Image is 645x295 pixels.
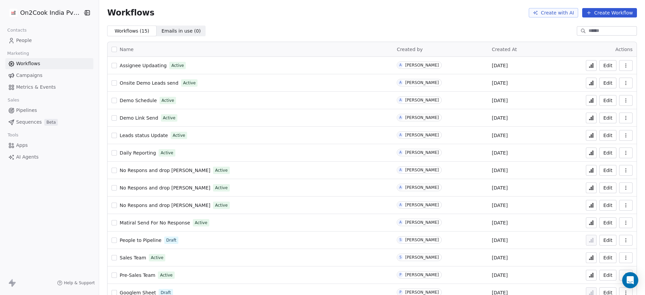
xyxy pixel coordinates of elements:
[160,272,172,278] span: Active
[162,97,174,103] span: Active
[44,119,58,126] span: Beta
[492,80,508,86] span: [DATE]
[120,202,210,209] a: No Respons and drop [PERSON_NAME]
[163,115,175,121] span: Active
[5,140,93,151] a: Apps
[161,150,173,156] span: Active
[399,167,402,173] div: A
[399,290,401,295] div: P
[492,272,508,279] span: [DATE]
[16,119,42,126] span: Sequences
[405,290,439,295] div: [PERSON_NAME]
[5,70,93,81] a: Campaigns
[405,133,439,137] div: [PERSON_NAME]
[120,98,157,103] span: Demo Schedule
[57,280,95,286] a: Help & Support
[215,185,227,191] span: Active
[599,147,616,158] a: Edit
[195,220,207,226] span: Active
[8,7,78,18] button: On2Cook India Pvt. Ltd.
[120,132,168,139] a: Leads status Update
[599,95,616,106] button: Edit
[492,47,517,52] span: Created At
[492,237,508,244] span: [DATE]
[162,28,201,35] span: Emails in use ( 0 )
[599,217,616,228] a: Edit
[599,182,616,193] button: Edit
[120,237,161,244] a: People to Pipeline
[399,115,402,120] div: A
[20,8,81,17] span: On2Cook India Pvt. Ltd.
[16,107,37,114] span: Pipelines
[399,237,401,243] div: S
[599,270,616,281] button: Edit
[599,130,616,141] button: Edit
[4,48,32,58] span: Marketing
[16,154,39,161] span: AI Agents
[405,63,439,68] div: [PERSON_NAME]
[16,72,42,79] span: Campaigns
[183,80,196,86] span: Active
[120,46,133,53] span: Name
[399,185,402,190] div: A
[492,254,508,261] span: [DATE]
[120,255,146,260] span: Sales Team
[120,150,156,156] a: Daily Reporting
[405,238,439,242] div: [PERSON_NAME]
[599,252,616,263] button: Edit
[405,185,439,190] div: [PERSON_NAME]
[16,37,32,44] span: People
[120,168,210,173] span: No Respons and drop [PERSON_NAME]
[5,152,93,163] a: AI Agents
[582,8,637,17] button: Create Workflow
[599,78,616,88] button: Edit
[5,130,21,140] span: Tools
[399,80,402,85] div: A
[399,272,401,278] div: P
[5,58,93,69] a: Workflows
[599,165,616,176] button: Edit
[405,98,439,102] div: [PERSON_NAME]
[107,8,154,17] span: Workflows
[120,63,167,68] span: Assignee Updaating
[492,167,508,174] span: [DATE]
[399,62,402,68] div: A
[16,84,56,91] span: Metrics & Events
[120,272,155,279] a: Pre-Sales Team
[397,47,423,52] span: Created by
[622,272,638,288] div: Open Intercom Messenger
[492,202,508,209] span: [DATE]
[151,255,163,261] span: Active
[405,80,439,85] div: [PERSON_NAME]
[120,219,190,226] a: Matiral Send For No Response
[599,60,616,71] button: Edit
[215,167,227,173] span: Active
[120,272,155,278] span: Pre-Sales Team
[9,9,17,17] img: on2cook%20logo-04%20copy.jpg
[120,184,210,191] a: No Respons and drop [PERSON_NAME]
[405,255,439,260] div: [PERSON_NAME]
[599,113,616,123] button: Edit
[120,62,167,69] a: Assignee Updaating
[5,82,93,93] a: Metrics & Events
[405,150,439,155] div: [PERSON_NAME]
[120,80,178,86] a: Onsite Demo Leads send
[405,203,439,207] div: [PERSON_NAME]
[615,47,633,52] span: Actions
[405,272,439,277] div: [PERSON_NAME]
[16,60,40,67] span: Workflows
[215,202,227,208] span: Active
[64,280,95,286] span: Help & Support
[173,132,185,138] span: Active
[492,97,508,104] span: [DATE]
